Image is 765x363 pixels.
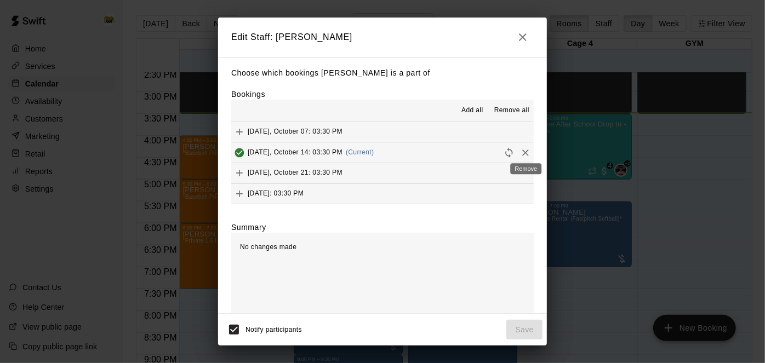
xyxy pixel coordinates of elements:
span: Remove all [494,105,529,116]
span: [DATE], October 14: 03:30 PM [248,148,342,156]
span: No changes made [240,243,296,251]
button: Add all [455,102,490,119]
span: [DATE], October 21: 03:30 PM [248,169,342,177]
button: Added[DATE], October 14: 03:30 PM(Current)RescheduleRemove [231,142,534,163]
button: Remove all [490,102,534,119]
span: Notify participants [246,326,302,333]
button: Add[DATE]: 03:30 PM [231,184,534,204]
span: Reschedule [501,148,517,156]
span: Add [231,189,248,197]
span: Add [231,127,248,135]
label: Summary [231,222,266,233]
span: [DATE]: 03:30 PM [248,189,304,197]
span: Remove [517,148,534,156]
button: Add[DATE], October 07: 03:30 PM [231,122,534,142]
span: Add [231,169,248,177]
span: [DATE], October 07: 03:30 PM [248,128,342,135]
p: Choose which bookings [PERSON_NAME] is a part of [231,66,534,80]
div: Remove [510,163,541,174]
h2: Edit Staff: [PERSON_NAME] [218,18,547,57]
label: Bookings [231,90,265,99]
span: Add all [461,105,483,116]
span: (Current) [346,148,374,156]
button: Add[DATE], October 21: 03:30 PM [231,163,534,183]
button: Added [231,145,248,161]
